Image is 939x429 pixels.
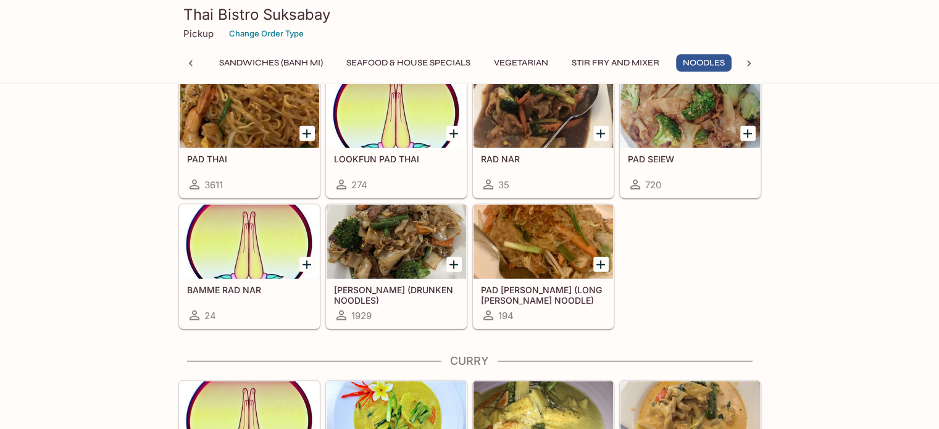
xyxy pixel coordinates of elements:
span: 1929 [351,310,372,322]
span: 194 [498,310,514,322]
button: Add BAMME RAD NAR [299,257,315,272]
a: PAD SEIEW720 [620,73,761,198]
div: PAD WOON SEN (LONG RICE NOODLE) [474,205,613,279]
a: LOOKFUN PAD THAI274 [326,73,467,198]
button: Add KEE MAO (DRUNKEN NOODLES) [446,257,462,272]
div: BAMME RAD NAR [180,205,319,279]
h5: LOOKFUN PAD THAI [334,154,459,164]
button: Add RAD NAR [593,126,609,141]
button: Add PAD WOON SEN (LONG RICE NOODLE) [593,257,609,272]
h5: RAD NAR [481,154,606,164]
button: Sandwiches (Banh Mi) [212,54,330,72]
span: 274 [351,179,367,191]
h3: Thai Bistro Suksabay [183,5,756,24]
a: [PERSON_NAME] (DRUNKEN NOODLES)1929 [326,204,467,329]
span: 720 [645,179,661,191]
h5: PAD THAI [187,154,312,164]
div: PAD THAI [180,74,319,148]
h4: Curry [178,354,761,368]
button: Vegetarian [487,54,555,72]
span: 35 [498,179,509,191]
button: Add PAD SEIEW [740,126,756,141]
div: KEE MAO (DRUNKEN NOODLES) [327,205,466,279]
span: 3611 [204,179,223,191]
button: Stir Fry and Mixer [565,54,666,72]
h5: [PERSON_NAME] (DRUNKEN NOODLES) [334,285,459,305]
a: PAD THAI3611 [179,73,320,198]
button: Add PAD THAI [299,126,315,141]
a: RAD NAR35 [473,73,614,198]
div: LOOKFUN PAD THAI [327,74,466,148]
a: PAD [PERSON_NAME] (LONG [PERSON_NAME] NOODLE)194 [473,204,614,329]
button: Seafood & House Specials [340,54,477,72]
button: Change Order Type [223,24,309,43]
div: RAD NAR [474,74,613,148]
button: Noodles [676,54,732,72]
h5: PAD SEIEW [628,154,753,164]
h5: PAD [PERSON_NAME] (LONG [PERSON_NAME] NOODLE) [481,285,606,305]
button: Add LOOKFUN PAD THAI [446,126,462,141]
div: PAD SEIEW [620,74,760,148]
p: Pickup [183,28,214,40]
h5: BAMME RAD NAR [187,285,312,295]
span: 24 [204,310,216,322]
a: BAMME RAD NAR24 [179,204,320,329]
